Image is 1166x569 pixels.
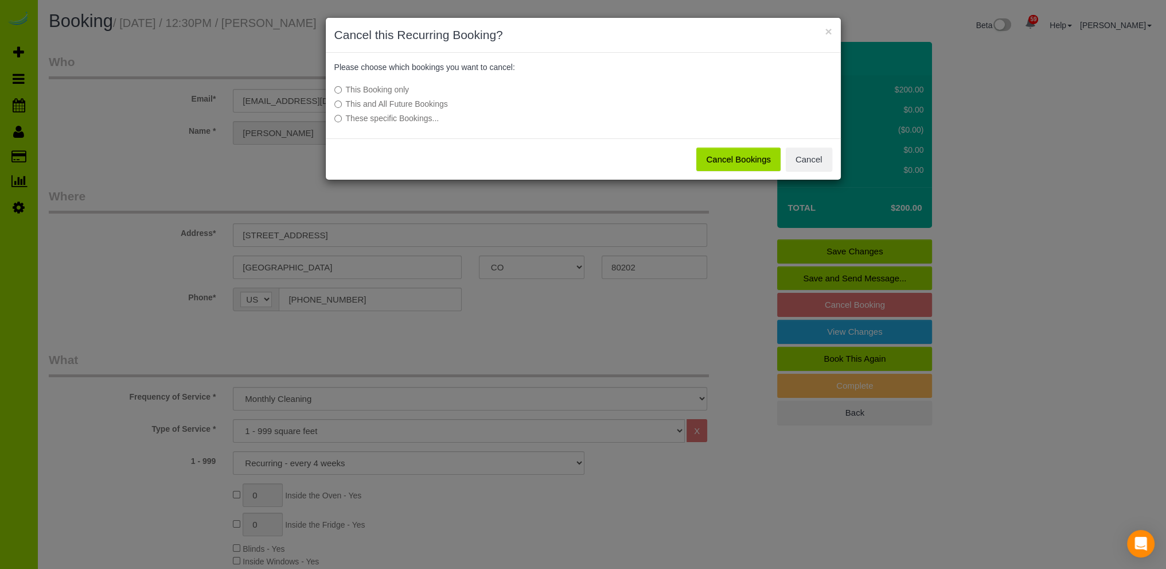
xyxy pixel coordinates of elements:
[334,115,342,122] input: These specific Bookings...
[1127,530,1155,558] div: Open Intercom Messenger
[334,26,832,44] h3: Cancel this Recurring Booking?
[334,86,342,94] input: This Booking only
[334,98,661,110] label: This and All Future Bookings
[696,148,781,172] button: Cancel Bookings
[334,84,661,95] label: This Booking only
[825,25,832,37] button: ×
[334,113,661,124] label: These specific Bookings...
[334,61,832,73] p: Please choose which bookings you want to cancel:
[334,100,342,108] input: This and All Future Bookings
[786,148,832,172] button: Cancel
